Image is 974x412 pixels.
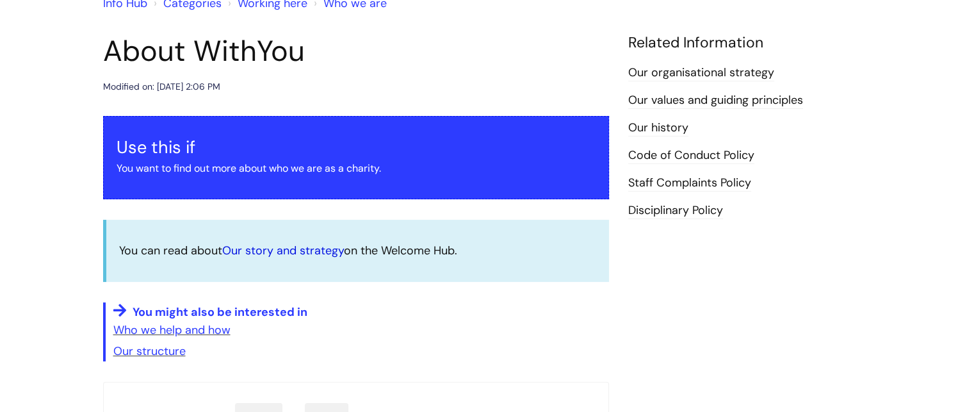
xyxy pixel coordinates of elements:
[133,304,307,320] span: You might also be interested in
[113,343,186,359] a: Our structure
[113,322,231,338] a: Who we help and how
[117,161,381,175] span: You want to find out more about who we are as a charity.
[103,79,220,95] div: Modified on: [DATE] 2:06 PM
[222,243,344,258] a: Our story and strategy
[628,92,803,109] a: Our values and guiding principles
[117,137,596,158] h3: Use this if
[628,202,723,219] a: Disciplinary Policy
[628,147,754,164] a: Code of Conduct Policy
[628,65,774,81] a: Our organisational strategy
[628,120,688,136] a: Our history
[103,34,609,69] h1: About WithYou
[119,240,596,261] p: You can read about on the Welcome Hub.
[628,175,751,192] a: Staff Complaints Policy
[628,34,872,52] h4: Related Information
